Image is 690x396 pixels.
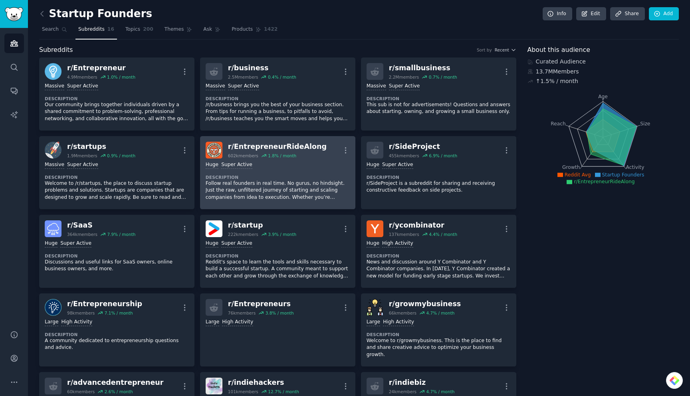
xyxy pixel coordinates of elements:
div: 222k members [228,232,258,237]
img: SaaS [45,220,61,237]
div: r/ EntrepreneurRideAlong [228,142,327,152]
p: Reddit's space to learn the tools and skills necessary to build a successful startup. A community... [206,259,350,280]
div: Huge [367,240,379,247]
div: r/ SideProject [389,142,457,152]
span: Subreddits [78,26,105,33]
div: Huge [206,161,218,169]
img: indiehackers [206,378,222,394]
div: Massive [367,83,386,90]
div: Massive [45,83,64,90]
div: r/ SaaS [67,220,135,230]
div: Super Active [389,83,420,90]
a: startupr/startup222kmembers3.9% / monthHugeSuper ActiveDescriptionReddit's space to learn the too... [200,215,355,288]
div: r/ business [228,63,296,73]
div: 3.8 % / month [266,310,294,316]
div: 0.7 % / month [429,74,457,80]
p: Welcome to r/growmybusiness. This is the place to find and share creative advice to optimize your... [367,337,511,358]
a: Entrepreneurr/Entrepreneur4.9Mmembers1.0% / monthMassiveSuper ActiveDescriptionOur community brin... [39,57,194,131]
div: r/ smallbusiness [389,63,457,73]
a: Add [649,7,679,21]
a: r/business2.5Mmembers0.4% / monthMassiveSuper ActiveDescription/r/business brings you the best of... [200,57,355,131]
dt: Description [367,253,511,259]
span: Recent [495,47,509,53]
div: r/ startup [228,220,296,230]
div: Super Active [221,161,252,169]
tspan: Growth [562,164,580,170]
span: Reddit Avg [565,172,591,178]
div: r/ indiebiz [389,378,455,388]
div: 6.9 % / month [429,153,457,158]
a: r/Entrepreneurs76kmembers3.8% / monthLargeHigh Activity [200,293,355,366]
div: Huge [45,240,57,247]
img: Entrepreneur [45,63,61,80]
div: r/ advancedentrepreneur [67,378,163,388]
div: 0.4 % / month [268,74,296,80]
div: r/ Entrepreneurs [228,299,294,309]
div: Sort by [477,47,492,53]
a: r/SideProject455kmembers6.9% / monthHugeSuper ActiveDescriptionr/SideProject is a subreddit for s... [361,136,516,209]
button: Recent [495,47,516,53]
div: 0.9 % / month [107,153,135,158]
span: r/EntrepreneurRideAlong [574,179,634,184]
a: Products1422 [229,23,280,40]
img: ycombinator [367,220,383,237]
a: Topics200 [123,23,156,40]
h2: Startup Founders [39,8,152,20]
img: startups [45,142,61,158]
div: High Activity [61,319,92,326]
div: Huge [206,240,218,247]
a: Entrepreneurshipr/Entrepreneurship98kmembers7.1% / monthLargeHigh ActivityDescriptionA community ... [39,293,194,366]
div: 13.7M Members [527,67,679,76]
dt: Description [206,96,350,101]
div: Super Active [60,240,91,247]
div: Large [367,319,380,326]
div: High Activity [382,240,413,247]
tspan: Age [598,94,608,99]
div: Super Active [228,83,259,90]
span: 1422 [264,26,278,33]
a: Themes [162,23,195,40]
p: Discussions and useful links for SaaS owners, online business owners, and more. [45,259,189,273]
div: Huge [367,161,379,169]
dt: Description [45,174,189,180]
div: r/ startups [67,142,135,152]
div: r/ growmybusiness [389,299,461,309]
img: GummySearch logo [5,7,23,21]
span: Products [232,26,253,33]
tspan: Size [640,121,650,126]
div: High Activity [222,319,253,326]
div: Large [45,319,58,326]
a: EntrepreneurRideAlongr/EntrepreneurRideAlong602kmembers1.8% / monthHugeSuper ActiveDescriptionFol... [200,136,355,209]
dt: Description [206,253,350,259]
p: News and discussion around Y Combinator and Y Combinator companies. In [DATE], Y Combinator creat... [367,259,511,280]
div: 24k members [389,389,416,394]
dt: Description [45,332,189,337]
span: Topics [125,26,140,33]
div: 455k members [389,153,419,158]
tspan: Activity [626,164,644,170]
dt: Description [45,253,189,259]
dt: Description [367,174,511,180]
a: Edit [576,7,606,21]
div: Curated Audience [527,57,679,66]
span: Ask [203,26,212,33]
div: r/ ycombinator [389,220,457,230]
div: Super Active [382,161,413,169]
div: Super Active [221,240,252,247]
div: ↑ 1.5 % / month [536,77,578,85]
img: growmybusiness [367,299,383,316]
div: 1.8 % / month [268,153,296,158]
div: Large [206,319,219,326]
div: 66k members [389,310,416,316]
p: Welcome to /r/startups, the place to discuss startup problems and solutions. Startups are compani... [45,180,189,201]
div: Super Active [67,161,98,169]
div: 4.7 % / month [426,310,454,316]
span: Search [42,26,59,33]
div: r/ Entrepreneurship [67,299,142,309]
div: 101k members [228,389,258,394]
img: EntrepreneurRideAlong [206,142,222,158]
dt: Description [367,332,511,337]
div: 4.7 % / month [426,389,454,394]
div: 4.9M members [67,74,97,80]
p: /r/business brings you the best of your business section. From tips for running a business, to pi... [206,101,350,123]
